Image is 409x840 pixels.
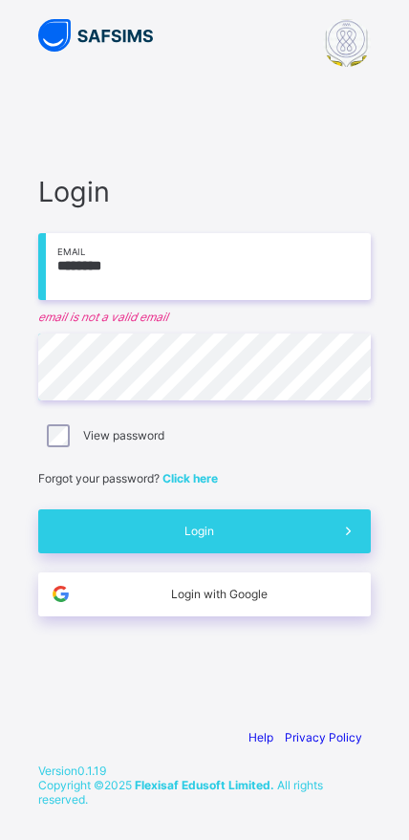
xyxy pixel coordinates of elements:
[38,19,153,52] img: SAFSIMS Logo
[83,428,164,442] label: View password
[50,583,72,605] img: google.396cfc9801f0270233282035f929180a.svg
[38,778,323,807] span: Copyright © 2025 All rights reserved.
[162,471,218,485] a: Click here
[38,175,371,208] span: Login
[135,778,274,792] strong: Flexisaf Edusoft Limited.
[38,764,371,778] span: Version 0.1.19
[285,730,362,744] a: Privacy Policy
[38,471,218,485] span: Forgot your password?
[72,524,327,538] span: Login
[82,587,356,601] span: Login with Google
[38,310,371,324] em: email is not a valid email
[248,730,273,744] a: Help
